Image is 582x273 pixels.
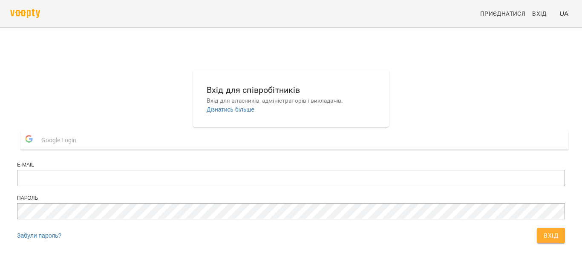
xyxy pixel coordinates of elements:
span: UA [559,9,568,18]
p: Вхід для власників, адміністраторів і викладачів. [207,97,375,105]
h6: Вхід для співробітників [207,83,375,97]
div: Пароль [17,195,565,202]
div: E-mail [17,161,565,169]
span: Вхід [532,9,547,19]
span: Вхід [544,230,558,241]
span: Приєднатися [480,9,525,19]
img: voopty.png [10,9,40,18]
button: Google Login [20,130,568,149]
a: Дізнатись більше [207,106,254,113]
a: Приєднатися [477,6,529,21]
button: Вхід [537,228,565,243]
button: Вхід для співробітниківВхід для власників, адміністраторів і викладачів.Дізнатись більше [200,77,382,121]
a: Вхід [529,6,556,21]
a: Забули пароль? [17,232,61,239]
button: UA [556,6,572,21]
span: Google Login [41,132,81,149]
